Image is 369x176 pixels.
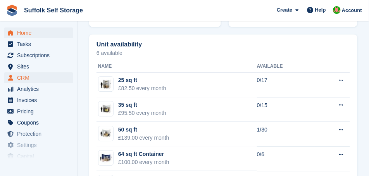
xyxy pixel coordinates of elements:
span: Analytics [17,84,64,94]
a: menu [4,84,73,94]
span: Settings [17,140,64,150]
span: Help [315,6,326,14]
a: menu [4,140,73,150]
a: Suffolk Self Storage [21,4,86,17]
div: 25 sq ft [118,76,166,84]
img: David Caucutt [333,6,341,14]
a: menu [4,72,73,83]
div: £139.00 every month [118,134,169,142]
div: 64 sq ft Container [118,150,169,158]
span: Tasks [17,39,64,50]
div: 35 sq ft [118,101,166,109]
a: menu [4,27,73,38]
a: menu [4,106,73,117]
td: 1/30 [257,122,314,147]
span: Coupons [17,117,64,128]
p: 6 available [97,50,350,56]
h2: Unit availability [97,41,142,48]
span: Home [17,27,64,38]
span: Protection [17,128,64,139]
div: £82.50 every month [118,84,166,92]
span: Capital [17,151,64,162]
span: CRM [17,72,64,83]
img: 50.jpg [98,128,113,139]
img: 8-ft-container%20(13).jpg [98,152,113,164]
span: Invoices [17,95,64,106]
div: £95.50 every month [118,109,166,117]
span: Pricing [17,106,64,117]
a: menu [4,128,73,139]
div: £100.00 every month [118,158,169,166]
img: stora-icon-8386f47178a22dfd0bd8f6a31ec36ba5ce8667c1dd55bd0f319d3a0aa187defe.svg [6,5,18,16]
a: menu [4,39,73,50]
span: Account [342,7,362,14]
a: menu [4,50,73,61]
td: 0/6 [257,146,314,171]
span: Sites [17,61,64,72]
img: 25.jpg [98,79,113,90]
a: menu [4,61,73,72]
th: Name [97,60,257,73]
span: Create [277,6,292,14]
a: menu [4,117,73,128]
a: menu [4,95,73,106]
img: 35-sqft-unit%20(16).jpg [98,103,113,114]
td: 0/17 [257,72,314,97]
span: Subscriptions [17,50,64,61]
th: Available [257,60,314,73]
td: 0/15 [257,97,314,122]
a: menu [4,151,73,162]
div: 50 sq ft [118,126,169,134]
